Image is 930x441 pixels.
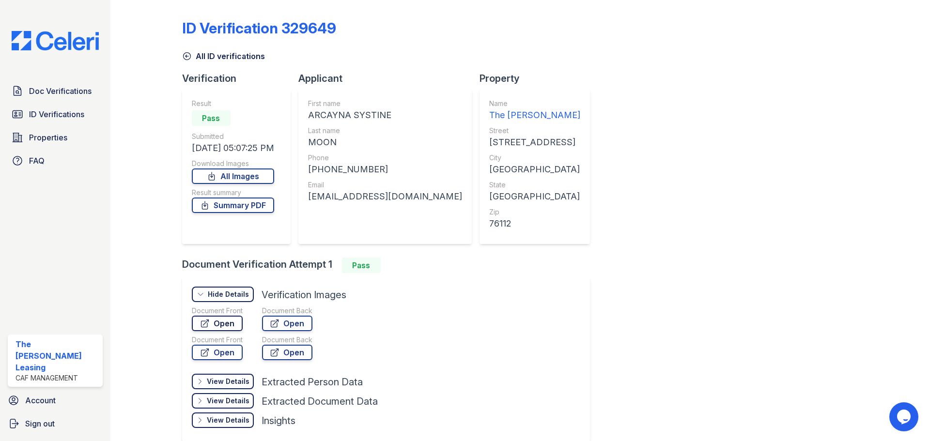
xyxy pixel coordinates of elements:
[298,72,480,85] div: Applicant
[889,402,920,431] iframe: chat widget
[29,155,45,167] span: FAQ
[8,105,103,124] a: ID Verifications
[192,306,243,316] div: Document Front
[308,153,462,163] div: Phone
[192,159,274,168] div: Download Images
[262,335,312,345] div: Document Back
[489,180,580,190] div: State
[182,19,336,37] div: ID Verification 329649
[192,188,274,198] div: Result summary
[262,288,346,302] div: Verification Images
[308,163,462,176] div: [PHONE_NUMBER]
[208,289,249,299] div: Hide Details
[308,180,462,190] div: Email
[308,99,462,108] div: First name
[342,258,381,273] div: Pass
[207,415,249,425] div: View Details
[15,373,99,383] div: CAF Management
[192,198,274,213] a: Summary PDF
[182,50,265,62] a: All ID verifications
[25,418,55,429] span: Sign out
[4,391,107,410] a: Account
[480,72,598,85] div: Property
[262,395,378,408] div: Extracted Document Data
[262,316,312,331] a: Open
[182,258,598,273] div: Document Verification Attempt 1
[8,151,103,170] a: FAQ
[192,316,243,331] a: Open
[4,31,107,50] img: CE_Logo_Blue-a8612792a0a2168367f1c8372b55b34899dd931a85d93a1a3d3e32e68fde9ad4.png
[15,338,99,373] div: The [PERSON_NAME] Leasing
[489,207,580,217] div: Zip
[489,99,580,122] a: Name The [PERSON_NAME]
[4,414,107,433] a: Sign out
[192,99,274,108] div: Result
[308,190,462,203] div: [EMAIL_ADDRESS][DOMAIN_NAME]
[489,190,580,203] div: [GEOGRAPHIC_DATA]
[8,128,103,147] a: Properties
[192,110,231,126] div: Pass
[489,217,580,230] div: 76112
[489,136,580,149] div: [STREET_ADDRESS]
[192,168,274,184] a: All Images
[192,132,274,141] div: Submitted
[489,99,580,108] div: Name
[29,132,67,143] span: Properties
[308,136,462,149] div: MOON
[192,345,243,360] a: Open
[489,163,580,176] div: [GEOGRAPHIC_DATA]
[182,72,298,85] div: Verification
[489,153,580,163] div: City
[192,335,243,345] div: Document Front
[489,108,580,122] div: The [PERSON_NAME]
[262,375,363,389] div: Extracted Person Data
[207,377,249,386] div: View Details
[262,414,295,427] div: Insights
[25,395,56,406] span: Account
[262,306,312,316] div: Document Back
[262,345,312,360] a: Open
[29,85,92,97] span: Doc Verifications
[207,396,249,406] div: View Details
[29,108,84,120] span: ID Verifications
[308,126,462,136] div: Last name
[192,141,274,155] div: [DATE] 05:07:25 PM
[489,126,580,136] div: Street
[8,81,103,101] a: Doc Verifications
[308,108,462,122] div: ARCAYNA SYSTINE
